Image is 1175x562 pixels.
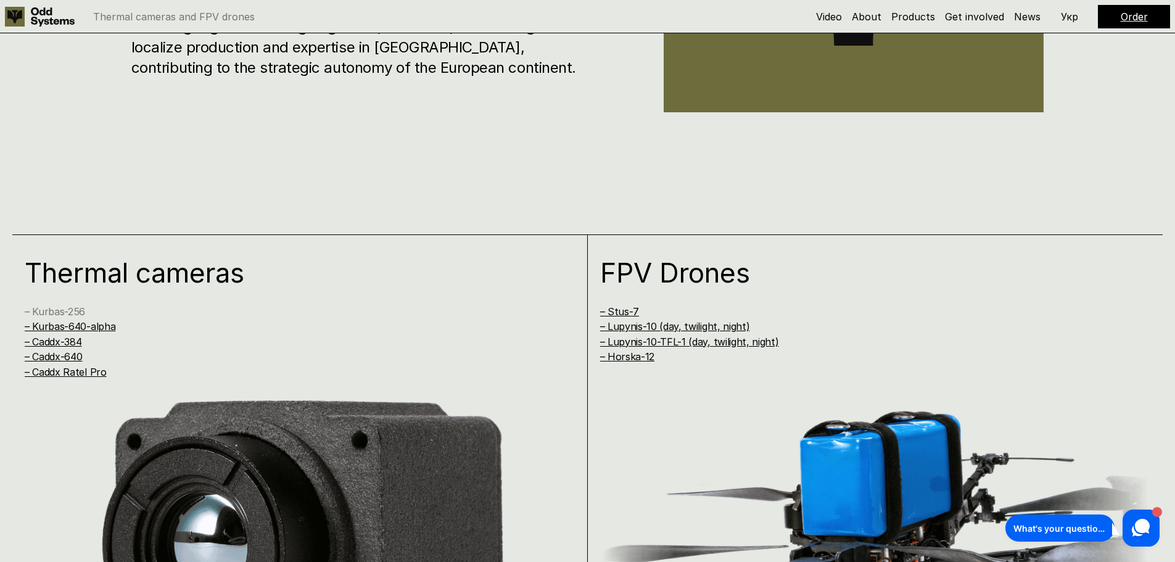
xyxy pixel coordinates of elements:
a: – Lupynis-10-TFL-1 (day, twilight, night) [600,336,779,348]
p: Thermal cameras and FPV drones [93,12,255,22]
a: – Stus-7 [600,305,639,318]
a: – Kurbas-640-alpha [25,320,115,333]
a: Products [891,10,935,23]
a: – Caddx-640 [25,350,82,363]
iframe: HelpCrunch [1002,506,1163,550]
a: News [1014,10,1041,23]
a: – Lupynis-10 (day, twilight, night) [600,320,750,333]
a: About [852,10,881,23]
a: – Caddx-384 [25,336,81,348]
h1: Thermal cameras [25,259,542,286]
h3: We bring together leading engineers, scientists, and managers to localize production and expertis... [131,16,590,78]
a: Order [1121,10,1148,23]
a: Get involved [945,10,1004,23]
a: – Kurbas-256 [25,305,85,318]
a: – Caddx Ratel Pro [25,366,107,378]
h1: FPV Drones [600,259,1118,286]
p: Укр [1061,12,1078,22]
a: Video [816,10,842,23]
a: – Horska-12 [600,350,654,363]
